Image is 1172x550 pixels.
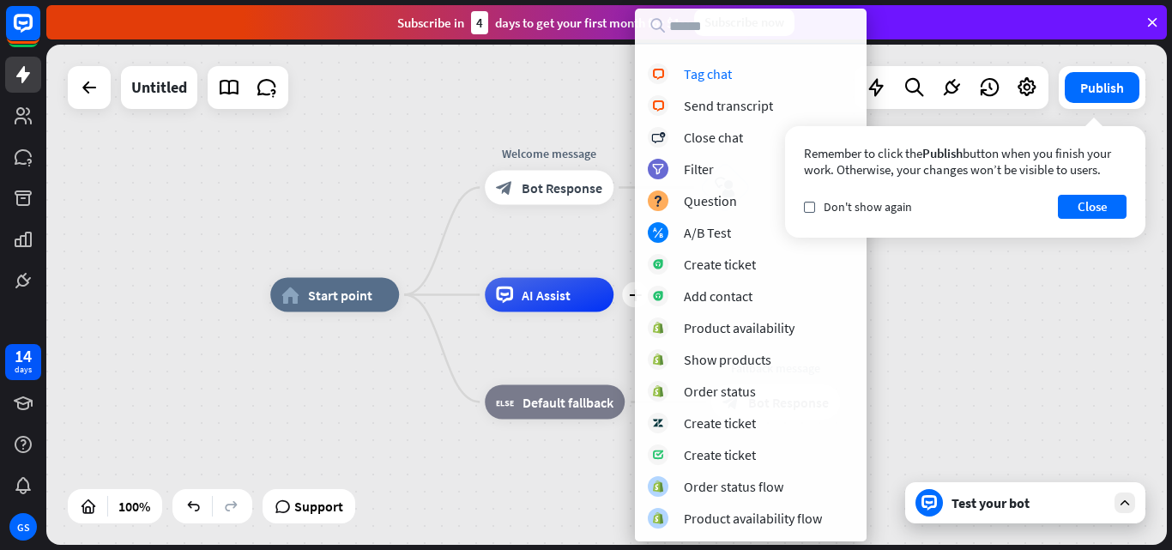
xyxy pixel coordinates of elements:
div: Product availability flow [684,510,822,527]
span: Start point [308,287,372,304]
div: Filter [684,160,714,178]
div: Untitled [131,66,187,109]
span: Support [294,493,343,520]
div: Add contact [684,287,752,305]
i: plus [629,289,642,301]
div: Welcome message [472,145,626,162]
i: block_ab_testing [653,227,664,239]
span: Bot Response [522,179,602,196]
button: Open LiveChat chat widget [14,7,65,58]
div: days [15,364,32,376]
span: AI Assist [522,287,571,304]
div: GS [9,513,37,541]
button: Close [1058,195,1127,219]
div: Show products [684,351,771,368]
button: Publish [1065,72,1139,103]
i: block_bot_response [496,179,513,196]
span: Default fallback [523,394,613,411]
div: Create ticket [684,256,756,273]
div: Subscribe in days to get your first month for $1 [397,11,680,34]
div: Create ticket [684,446,756,463]
span: Don't show again [824,199,912,215]
span: Publish [922,145,963,161]
div: Order status [684,383,756,400]
div: A/B Test [684,224,731,241]
div: Product availability [684,319,794,336]
i: home_2 [281,287,299,304]
div: Remember to click the button when you finish your work. Otherwise, your changes won’t be visible ... [804,145,1127,178]
div: 14 [15,348,32,364]
div: Close chat [684,129,743,146]
div: 4 [471,11,488,34]
i: filter [652,164,664,175]
i: block_fallback [496,394,514,411]
div: Send transcript [684,97,773,114]
div: Order status flow [684,478,783,495]
i: block_livechat [652,100,665,112]
a: 14 days [5,344,41,380]
div: 100% [113,493,155,520]
div: Question [684,192,737,209]
i: block_question [653,196,663,207]
i: block_close_chat [651,132,665,143]
div: Test your bot [951,494,1106,511]
div: Create ticket [684,414,756,432]
i: block_livechat [652,69,665,80]
div: Tag chat [684,65,732,82]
